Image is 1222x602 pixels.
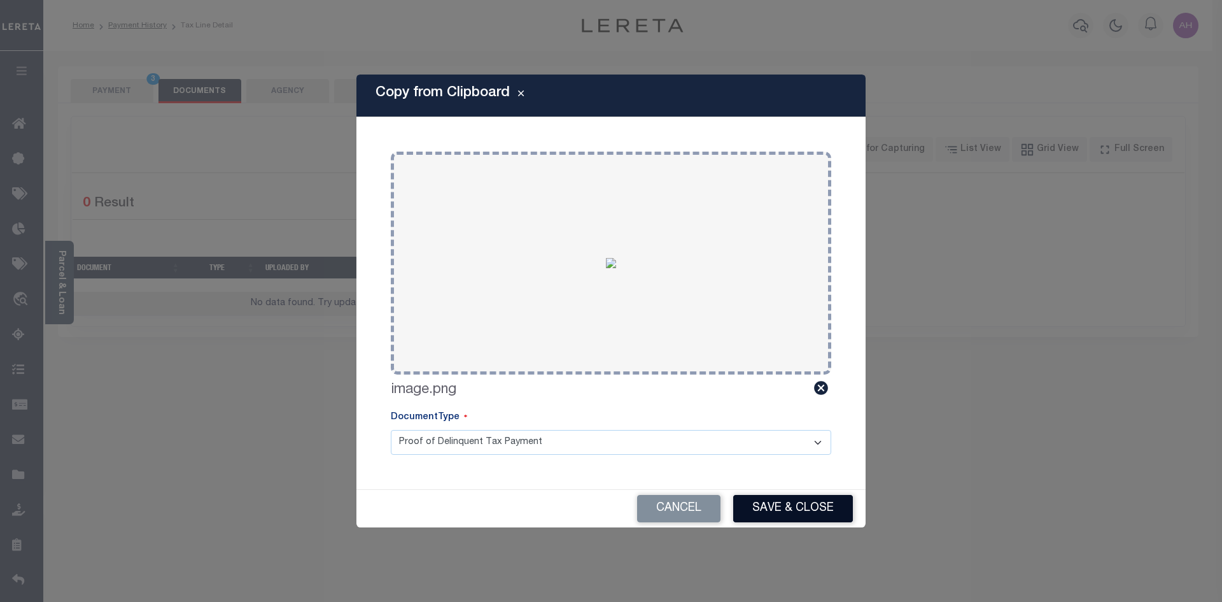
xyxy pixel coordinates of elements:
[376,85,510,101] h5: Copy from Clipboard
[391,411,467,425] label: DocumentType
[510,88,532,103] button: Close
[606,258,616,268] img: 81e3570a-c08d-4fb1-80e9-bb2ff666d7d1
[733,495,853,522] button: Save & Close
[391,380,456,401] label: image.png
[637,495,720,522] button: Cancel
